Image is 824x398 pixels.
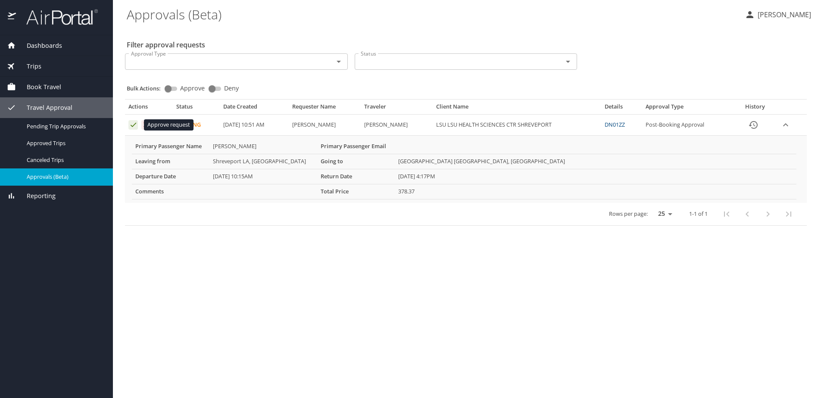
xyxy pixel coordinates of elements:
a: DN01ZZ [605,121,625,128]
th: Approval Type [642,103,734,114]
p: Bulk Actions: [127,84,168,92]
th: Client Name [433,103,601,114]
td: 378.37 [395,184,796,199]
span: Deny [224,85,239,91]
p: 1-1 of 1 [689,211,708,217]
button: Open [562,56,574,68]
td: Pending [173,115,219,136]
p: Rows per page: [609,211,648,217]
button: History [743,115,764,135]
span: Approvals (Beta) [27,173,103,181]
span: Reporting [16,191,56,201]
th: Status [173,103,219,114]
span: Canceled Trips [27,156,103,164]
th: Traveler [361,103,433,114]
th: Actions [125,103,173,114]
h2: Filter approval requests [127,38,205,52]
span: Approve [180,85,205,91]
img: airportal-logo.png [17,9,98,25]
td: [DATE] 10:51 AM [220,115,289,136]
td: [DATE] 10:15AM [209,169,317,184]
h1: Approvals (Beta) [127,1,738,28]
th: Primary Passenger Name [132,139,209,154]
td: Post-Booking Approval [642,115,734,136]
span: Travel Approval [16,103,72,112]
td: [DATE] 4:17PM [395,169,796,184]
span: Approved Trips [27,139,103,147]
th: Requester Name [289,103,361,114]
button: expand row [779,118,792,131]
th: Going to [317,154,395,169]
th: Departure Date [132,169,209,184]
td: [PERSON_NAME] [361,115,433,136]
th: Date Created [220,103,289,114]
table: More info for approvals [132,139,796,199]
th: Comments [132,184,209,199]
button: Deny request [141,120,151,130]
td: Shreveport LA, [GEOGRAPHIC_DATA] [209,154,317,169]
span: Trips [16,62,41,71]
td: [PERSON_NAME] [209,139,317,154]
span: Dashboards [16,41,62,50]
td: LSU LSU HEALTH SCIENCES CTR SHREVEPORT [433,115,601,136]
select: rows per page [651,208,675,221]
th: Total Price [317,184,395,199]
th: Return Date [317,169,395,184]
td: [GEOGRAPHIC_DATA] [GEOGRAPHIC_DATA], [GEOGRAPHIC_DATA] [395,154,796,169]
button: [PERSON_NAME] [741,7,815,22]
button: Open [333,56,345,68]
td: [PERSON_NAME] [289,115,361,136]
p: [PERSON_NAME] [755,9,811,20]
span: Book Travel [16,82,61,92]
img: icon-airportal.png [8,9,17,25]
th: Details [601,103,642,114]
th: History [734,103,775,114]
th: Leaving from [132,154,209,169]
span: Pending Trip Approvals [27,122,103,131]
th: Primary Passenger Email [317,139,395,154]
table: Approval table [125,103,807,226]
